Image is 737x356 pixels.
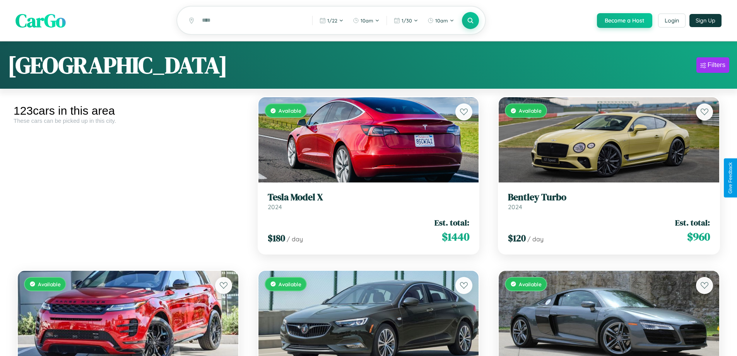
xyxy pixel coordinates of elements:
[442,229,469,244] span: $ 1440
[402,17,412,24] span: 1 / 30
[708,61,725,69] div: Filters
[390,14,422,27] button: 1/30
[658,14,686,28] button: Login
[728,162,733,194] div: Give Feedback
[327,17,337,24] span: 1 / 22
[597,13,652,28] button: Become a Host
[696,57,729,73] button: Filters
[268,192,470,211] a: Tesla Model X2024
[519,107,542,114] span: Available
[15,8,66,33] span: CarGo
[279,281,301,287] span: Available
[14,117,243,124] div: These cars can be picked up in this city.
[675,217,710,228] span: Est. total:
[508,232,526,244] span: $ 120
[38,281,61,287] span: Available
[508,192,710,211] a: Bentley Turbo2024
[316,14,347,27] button: 1/22
[268,192,470,203] h3: Tesla Model X
[527,235,544,243] span: / day
[687,229,710,244] span: $ 960
[14,104,243,117] div: 123 cars in this area
[349,14,383,27] button: 10am
[424,14,458,27] button: 10am
[519,281,542,287] span: Available
[508,192,710,203] h3: Bentley Turbo
[434,217,469,228] span: Est. total:
[689,14,722,27] button: Sign Up
[287,235,303,243] span: / day
[279,107,301,114] span: Available
[435,17,448,24] span: 10am
[268,203,282,211] span: 2024
[508,203,522,211] span: 2024
[268,232,285,244] span: $ 180
[8,49,227,81] h1: [GEOGRAPHIC_DATA]
[361,17,373,24] span: 10am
